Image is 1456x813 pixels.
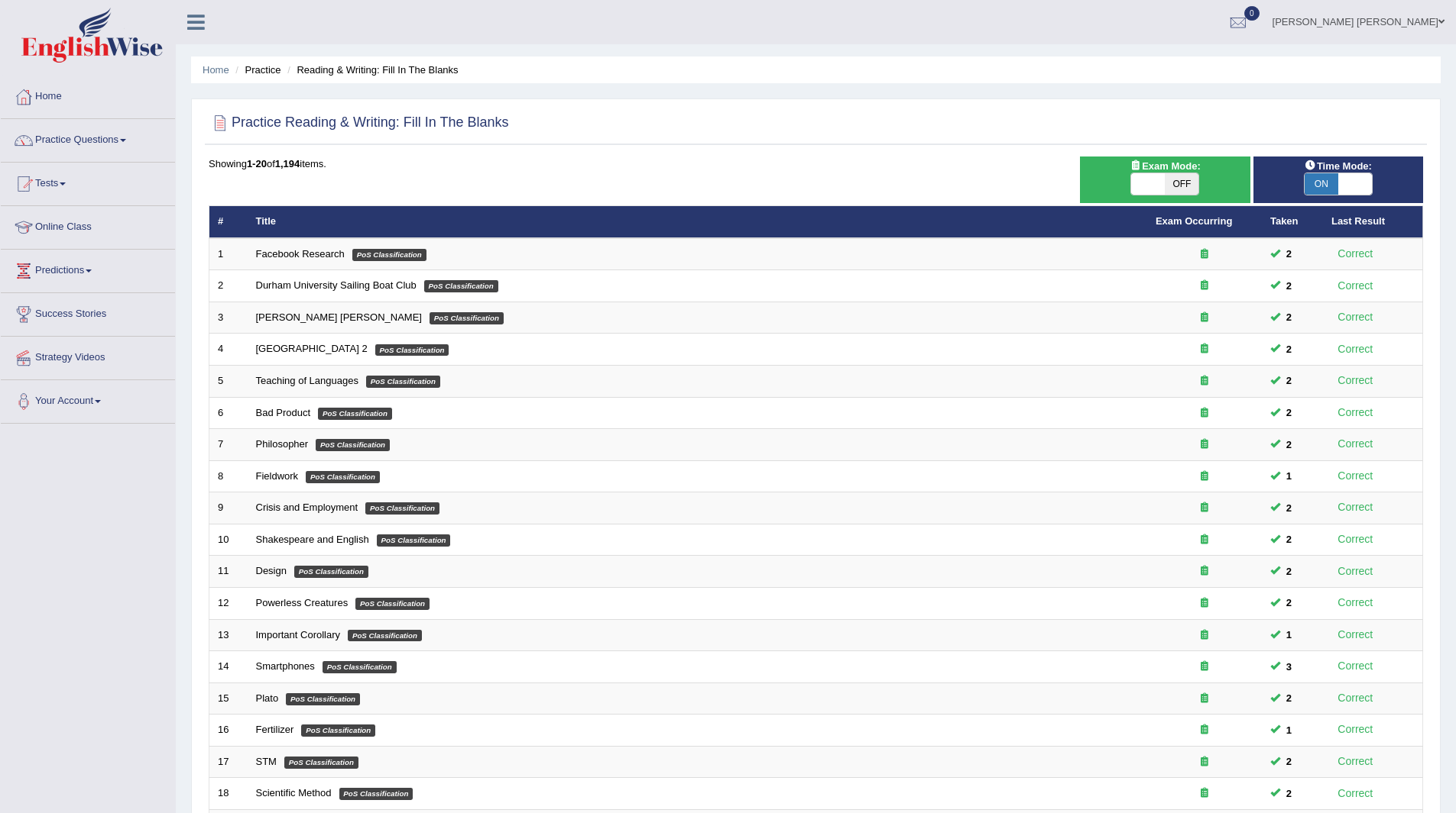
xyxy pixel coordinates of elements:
[1,250,175,288] a: Predictions
[256,502,358,513] a: Crisis and Employment
[301,724,375,737] em: PoS Classification
[1165,173,1198,195] span: OFF
[256,279,417,291] a: Durham University Sailing Boat Club
[1280,753,1298,769] span: You can still take this question
[1124,158,1206,174] span: Exam Mode:
[1323,206,1423,238] th: Last Result
[286,693,360,705] em: PoS Classification
[1156,342,1253,356] div: Exam occurring question
[375,344,449,356] em: PoS Classification
[209,156,1423,171] div: Showing of items.
[1,337,175,375] a: Strategy Videos
[209,206,248,238] th: #
[275,158,300,169] b: 1,194
[306,471,380,483] em: PoS Classification
[1299,158,1378,174] span: Time Mode:
[1331,721,1380,738] div: Correct
[1080,156,1250,203] div: Show exams occurring in exams
[430,312,504,324] em: PoS Classification
[1331,467,1380,485] div: Correct
[1331,753,1380,770] div: Correct
[256,597,349,608] a: Powerless Creatures
[1156,311,1253,325] div: Exam occurring question
[1331,689,1380,707] div: Correct
[1,206,175,244] a: Online Class
[1305,173,1338,195] span: ON
[1331,308,1380,326] div: Correct
[256,660,315,672] a: Smartphones
[209,111,509,134] h2: Practice Reading & Writing: Fill In The Blanks
[209,746,248,778] td: 17
[1156,564,1253,579] div: Exam occurring question
[294,566,368,578] em: PoS Classification
[1156,723,1253,737] div: Exam occurring question
[1280,405,1298,421] span: You can still take this question
[1331,340,1380,358] div: Correct
[1280,309,1298,325] span: You can still take this question
[1280,690,1298,706] span: You can still take this question
[209,524,248,556] td: 10
[209,651,248,683] td: 14
[1280,786,1298,802] span: You can still take this question
[1280,437,1298,453] span: You can still take this question
[377,534,451,547] em: PoS Classification
[1331,245,1380,263] div: Correct
[365,502,439,515] em: PoS Classification
[1331,404,1380,421] div: Correct
[1331,531,1380,548] div: Correct
[256,311,422,323] a: [PERSON_NAME] [PERSON_NAME]
[348,630,422,642] em: PoS Classification
[256,438,309,450] a: Philosopher
[256,787,332,798] a: Scientific Method
[1,76,175,114] a: Home
[424,280,498,292] em: PoS Classification
[256,470,299,482] a: Fieldwork
[1156,247,1253,262] div: Exam occurring question
[1280,627,1298,643] span: You can still take this question
[209,397,248,429] td: 6
[1331,372,1380,389] div: Correct
[355,598,430,610] em: PoS Classification
[1331,594,1380,611] div: Correct
[1,380,175,418] a: Your Account
[209,460,248,492] td: 8
[1331,277,1380,295] div: Correct
[1331,498,1380,516] div: Correct
[1331,626,1380,644] div: Correct
[284,757,358,769] em: PoS Classification
[1156,692,1253,706] div: Exam occurring question
[1156,374,1253,389] div: Exam occurring question
[1156,786,1253,801] div: Exam occurring question
[1280,246,1298,262] span: You can still take this question
[256,565,287,576] a: Design
[1156,215,1232,227] a: Exam Occurring
[209,302,248,334] td: 3
[1,119,175,157] a: Practice Questions
[1280,500,1298,516] span: You can still take this question
[256,724,294,735] a: Fertilizer
[1331,785,1380,802] div: Correct
[209,587,248,619] td: 12
[256,534,369,545] a: Shakespeare and English
[1280,563,1298,579] span: You can still take this question
[247,158,267,169] b: 1-20
[256,407,311,418] a: Bad Product
[1156,596,1253,611] div: Exam occurring question
[1156,501,1253,515] div: Exam occurring question
[209,556,248,588] td: 11
[209,429,248,461] td: 7
[256,375,358,386] a: Teaching of Languages
[1331,563,1380,580] div: Correct
[256,756,277,767] a: STM
[256,629,341,640] a: Important Corollary
[1,293,175,331] a: Success Stories
[203,64,229,76] a: Home
[1280,341,1298,357] span: You can still take this question
[256,248,345,260] a: Facebook Research
[1156,279,1253,293] div: Exam occurring question
[1331,657,1380,675] div: Correct
[248,206,1147,238] th: Title
[209,334,248,366] td: 4
[1280,468,1298,484] span: You can still take this question
[1156,437,1253,452] div: Exam occurring question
